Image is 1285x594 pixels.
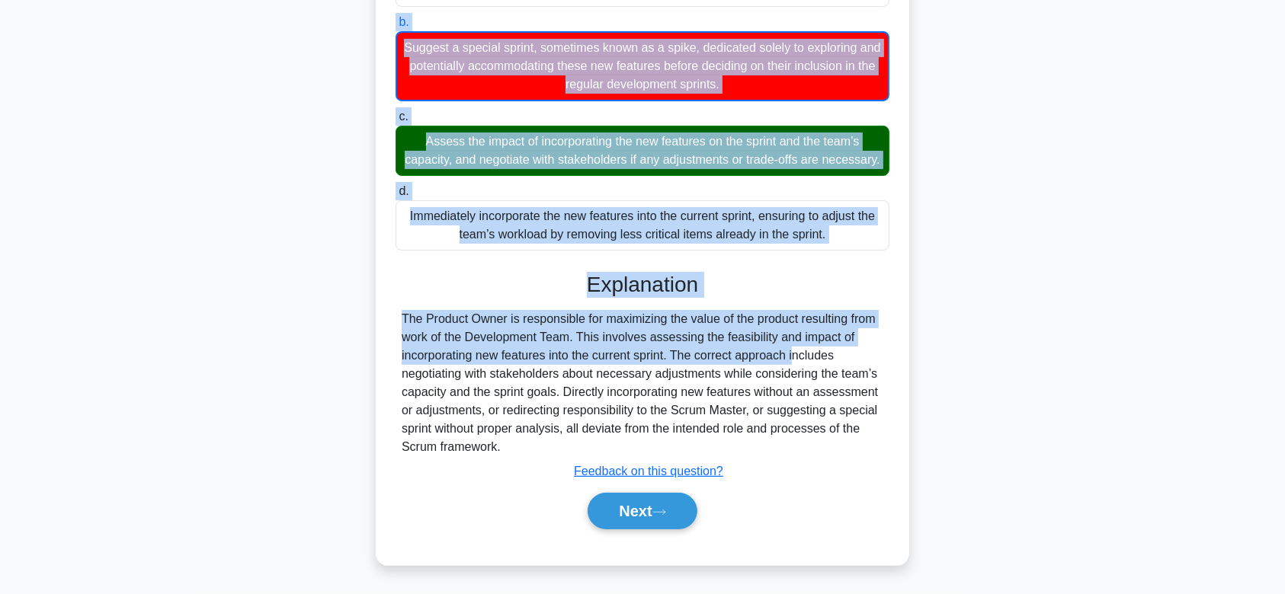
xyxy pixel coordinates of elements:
[588,493,697,529] button: Next
[396,200,889,251] div: Immediately incorporate the new features into the current sprint, ensuring to adjust the team’s w...
[399,184,409,197] span: d.
[402,310,883,456] div: The Product Owner is responsible for maximizing the value of the product resulting from work of t...
[396,31,889,101] div: Suggest a special sprint, sometimes known as a spike, dedicated solely to exploring and potential...
[399,110,408,123] span: c.
[396,126,889,176] div: Assess the impact of incorporating the new features on the sprint and the team’s capacity, and ne...
[405,272,880,298] h3: Explanation
[574,465,723,477] a: Feedback on this question?
[399,15,409,28] span: b.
